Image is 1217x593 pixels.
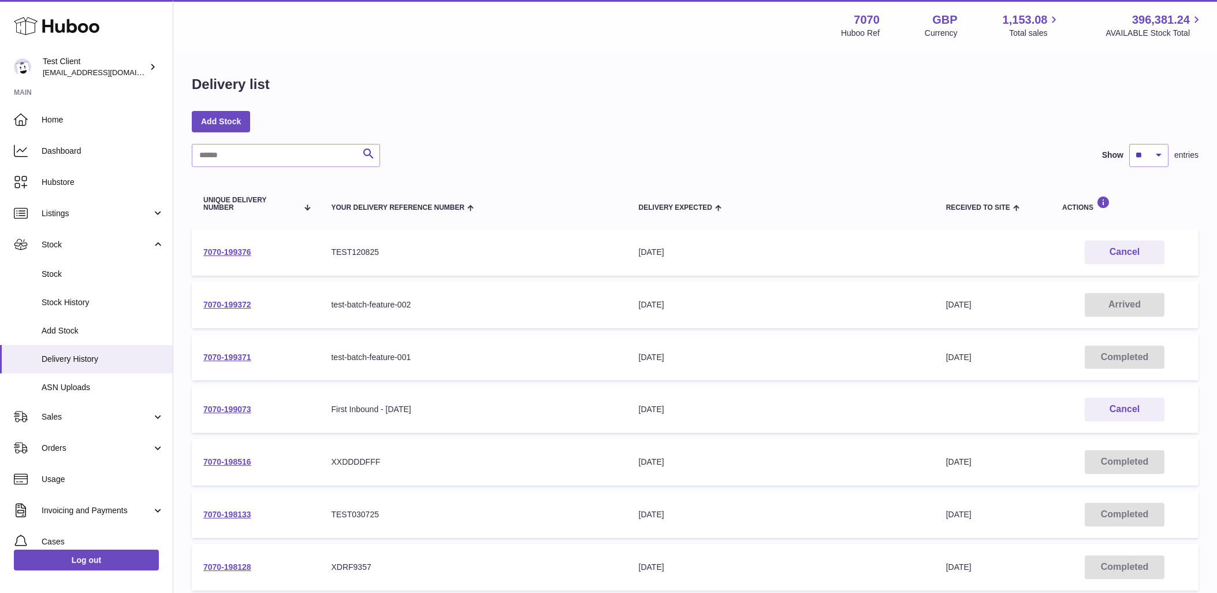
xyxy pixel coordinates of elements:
button: Cancel [1085,398,1164,421]
button: Cancel [1085,240,1164,264]
span: Invoicing and Payments [42,505,152,516]
span: Received to Site [946,204,1010,212]
div: Huboo Ref [841,28,880,39]
h1: Delivery list [192,75,270,94]
span: Unique Delivery Number [203,197,298,212]
span: Listings [42,208,152,219]
span: 1,153.08 [1003,12,1048,28]
div: test-batch-feature-001 [331,352,615,363]
a: Add Stock [192,111,250,132]
a: 7070-199073 [203,405,251,414]
span: [DATE] [946,562,972,572]
span: Add Stock [42,325,164,336]
div: Currency [925,28,958,39]
label: Show [1102,150,1123,161]
span: Delivery Expected [639,204,712,212]
span: 396,381.24 [1132,12,1190,28]
a: 396,381.24 AVAILABLE Stock Total [1106,12,1203,39]
strong: GBP [932,12,957,28]
a: Log out [14,550,159,570]
div: XXDDDDFFF [331,457,615,468]
a: 7070-198128 [203,562,251,572]
span: [EMAIL_ADDRESS][DOMAIN_NAME] [43,68,170,77]
span: Stock [42,239,152,250]
div: [DATE] [639,457,923,468]
div: [DATE] [639,509,923,520]
a: 7070-198516 [203,457,251,466]
div: [DATE] [639,299,923,310]
span: Dashboard [42,146,164,157]
div: Actions [1062,196,1187,212]
div: [DATE] [639,404,923,415]
span: Sales [42,412,152,422]
strong: 7070 [854,12,880,28]
span: Stock [42,269,164,280]
div: Test Client [43,56,147,78]
span: Total sales [1009,28,1060,39]
div: [DATE] [639,352,923,363]
div: XDRF9357 [331,562,615,573]
span: Your Delivery Reference Number [331,204,464,212]
span: AVAILABLE Stock Total [1106,28,1203,39]
span: ASN Uploads [42,382,164,393]
span: Stock History [42,297,164,308]
span: Usage [42,474,164,485]
span: [DATE] [946,353,972,362]
a: 7070-199372 [203,300,251,309]
div: First Inbound - [DATE] [331,404,615,415]
span: Orders [42,443,152,454]
div: [DATE] [639,562,923,573]
span: [DATE] [946,510,972,519]
div: [DATE] [639,247,923,258]
img: QATestClientTwo@hubboo.co.uk [14,58,31,76]
span: entries [1174,150,1199,161]
a: 7070-199376 [203,247,251,257]
span: [DATE] [946,300,972,309]
span: [DATE] [946,457,972,466]
a: 7070-199371 [203,353,251,362]
a: 1,153.08 Total sales [1003,12,1061,39]
span: Hubstore [42,177,164,188]
a: 7070-198133 [203,510,251,519]
div: test-batch-feature-002 [331,299,615,310]
span: Delivery History [42,354,164,365]
div: TEST120825 [331,247,615,258]
span: Home [42,114,164,125]
div: TEST030725 [331,509,615,520]
span: Cases [42,536,164,547]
